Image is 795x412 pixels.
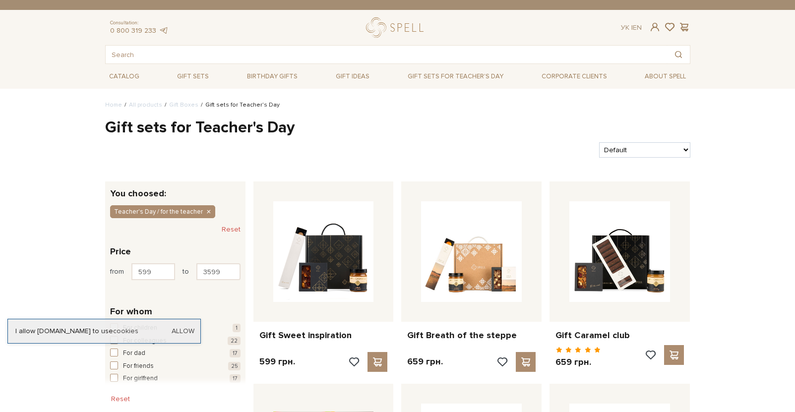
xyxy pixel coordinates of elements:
a: Gift Breath of the steppe [407,330,536,341]
div: You choosed: [105,181,245,198]
span: from [110,267,124,276]
a: Gift sets for Teacher's Day [404,68,507,85]
a: Corporate clients [538,68,611,85]
a: Ук [621,23,629,32]
button: Search [667,46,690,63]
a: Home [105,101,122,109]
a: Gift Sweet inspiration [259,330,388,341]
p: 659 грн. [555,356,601,368]
span: For dad [123,349,145,358]
span: | [631,23,633,32]
li: Gift sets for Teacher's Day [198,101,280,110]
button: For dad 17 [110,349,241,358]
input: Price [131,263,176,280]
p: 659 грн. [407,356,443,367]
span: Price [110,245,131,258]
span: 17 [230,374,241,383]
div: I allow [DOMAIN_NAME] to use [8,327,200,336]
span: For whom [110,305,152,318]
input: Search [106,46,667,63]
a: 0 800 319 233 [110,26,156,35]
a: Allow [172,327,194,336]
span: Teacher's Day / for the teacher [114,207,203,216]
a: Gift ideas [332,69,373,84]
span: For friends [123,361,154,371]
button: Teacher's Day / for the teacher [110,205,215,218]
button: For girlfrend 17 [110,374,241,384]
div: En [621,23,642,32]
button: Reset [105,391,136,407]
span: to [183,267,189,276]
button: For friends 25 [110,361,241,371]
a: cookies [113,327,138,335]
span: 22 [228,337,241,345]
a: Birthday gifts [243,69,302,84]
a: telegram [159,26,169,35]
input: Price [196,263,241,280]
a: Gift Boxes [169,101,198,109]
span: 17 [230,349,241,357]
button: Reset [222,222,241,237]
a: logo [366,17,428,38]
p: 599 грн. [259,356,295,367]
span: For girlfrend [123,374,158,384]
span: 25 [228,362,241,370]
span: 1 [233,324,241,332]
span: Consultation: [110,20,169,26]
a: Gift sets [173,69,213,84]
a: Gift Caramel club [555,330,684,341]
h1: Gift sets for Teacher's Day [105,118,690,138]
a: About Spell [641,69,690,84]
a: All products [129,101,162,109]
a: Catalog [105,69,143,84]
